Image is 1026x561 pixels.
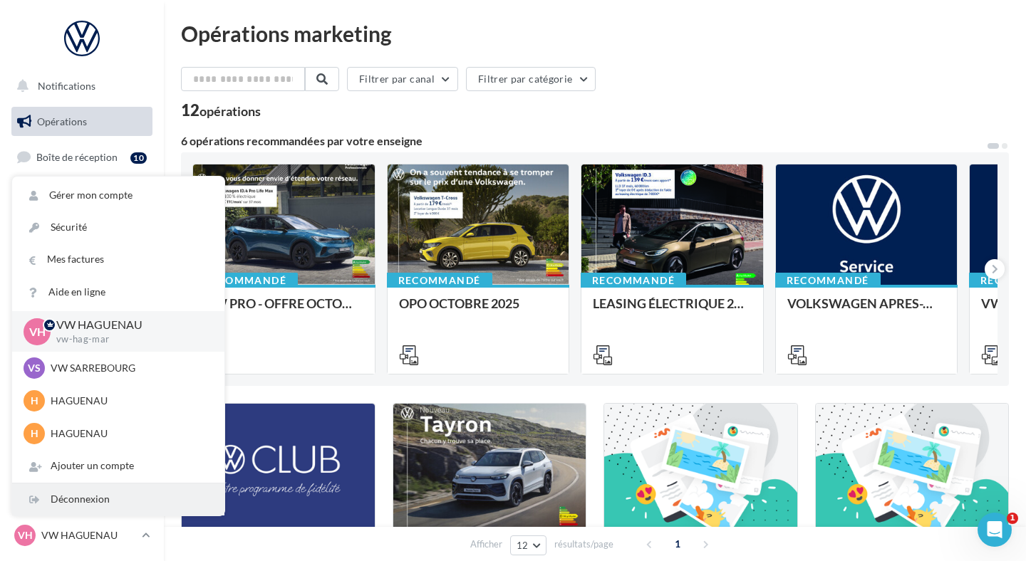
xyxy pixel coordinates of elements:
[56,317,202,333] p: VW HAGUENAU
[12,211,224,243] a: Sécurité
[199,105,261,117] div: opérations
[775,273,881,288] div: Recommandé
[12,276,224,308] a: Aide en ligne
[9,107,155,137] a: Opérations
[9,285,155,315] a: Médiathèque
[581,273,686,288] div: Recommandé
[36,151,118,163] span: Boîte de réception
[517,540,529,551] span: 12
[666,533,689,555] span: 1
[9,249,155,279] a: Contacts
[387,273,492,288] div: Recommandé
[9,71,150,101] button: Notifications
[554,538,613,551] span: résultats/page
[181,135,986,147] div: 6 opérations recommandées par votre enseigne
[31,394,38,408] span: H
[9,142,155,172] a: Boîte de réception10
[41,528,136,542] p: VW HAGUENAU
[181,103,261,118] div: 12
[1007,513,1018,524] span: 1
[12,243,224,276] a: Mes factures
[51,394,207,408] p: HAGUENAU
[51,361,207,375] p: VW SARREBOURG
[31,426,38,441] span: H
[510,535,546,555] button: 12
[29,323,46,340] span: VH
[12,483,224,515] div: Déconnexion
[9,355,155,397] a: PLV et print personnalisable
[978,513,1012,547] iframe: Intercom live chat
[38,80,95,92] span: Notifications
[470,538,502,551] span: Afficher
[399,296,558,325] div: OPO OCTOBRE 2025
[11,522,152,549] a: VH VW HAGUENAU
[787,296,946,325] div: VOLKSWAGEN APRES-VENTE
[12,179,224,211] a: Gérer mon compte
[37,115,87,127] span: Opérations
[56,333,202,346] p: vw-hag-mar
[9,403,155,445] a: Campagnes DataOnDemand
[28,361,41,375] span: VS
[9,179,155,209] a: Visibilité en ligne
[466,67,596,91] button: Filtrer par catégorie
[18,528,33,542] span: VH
[130,152,147,164] div: 10
[9,214,155,244] a: Campagnes
[347,67,458,91] button: Filtrer par canal
[593,296,752,325] div: LEASING ÉLECTRIQUE 2025
[204,296,363,325] div: VW PRO - OFFRE OCTOBRE 25
[51,426,207,441] p: HAGUENAU
[192,273,298,288] div: Recommandé
[181,23,1009,44] div: Opérations marketing
[12,450,224,482] div: Ajouter un compte
[9,320,155,350] a: Calendrier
